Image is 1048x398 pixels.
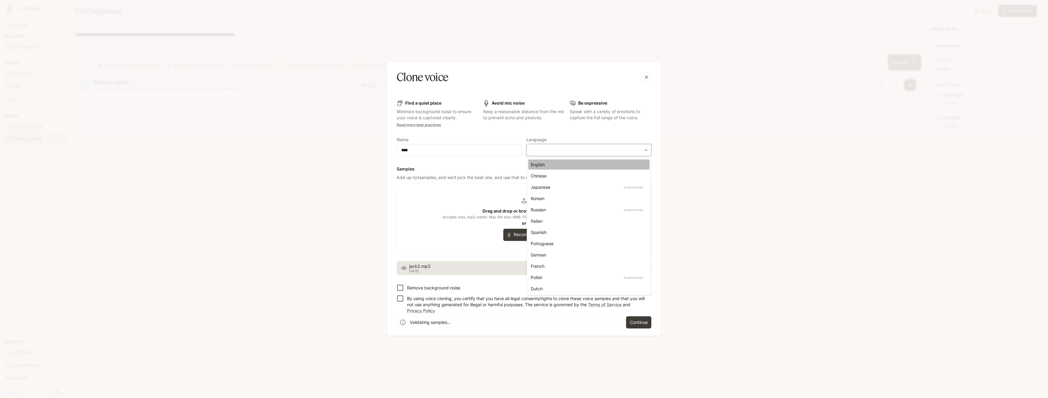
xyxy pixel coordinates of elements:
p: Experimental [623,207,645,213]
div: Japanese [531,184,645,190]
div: French [531,263,645,269]
div: Portuguese [531,240,645,247]
div: Dutch [531,285,645,292]
div: Russian [531,206,645,213]
p: Experimental [623,275,645,280]
div: English [531,161,645,168]
div: Italian [531,218,645,224]
div: Polish [531,274,645,281]
div: Korean [531,195,645,202]
div: German [531,252,645,258]
p: Experimental [623,185,645,190]
div: Spanish [531,229,645,235]
div: Chinese [531,173,645,179]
